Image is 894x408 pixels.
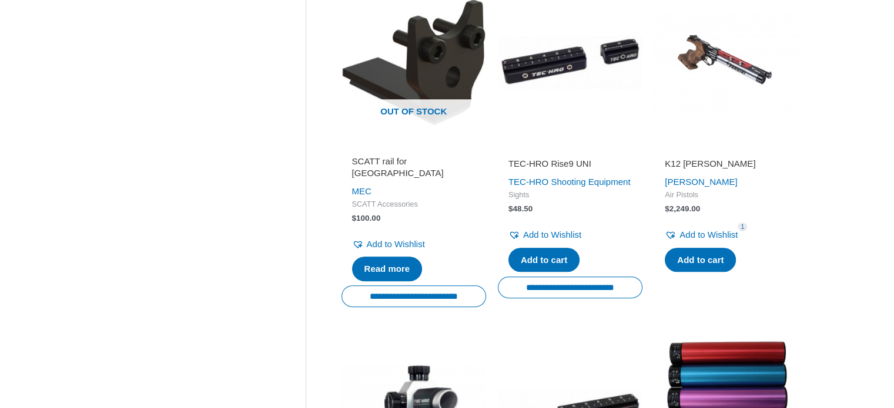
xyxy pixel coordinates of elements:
a: Add to Wishlist [352,236,425,252]
a: MEC [352,186,371,196]
span: Air Pistols [665,190,788,200]
span: Add to Wishlist [367,239,425,249]
h2: TEC-HRO Rise9 UNI [508,158,632,170]
span: Add to Wishlist [523,230,581,240]
h2: SCATT rail for [GEOGRAPHIC_DATA] [352,156,476,178]
span: $ [665,204,669,213]
span: 1 [738,222,747,231]
iframe: Customer reviews powered by Trustpilot [665,141,788,156]
span: Sights [508,190,632,200]
bdi: 100.00 [352,214,381,222]
a: [PERSON_NAME] [665,177,737,187]
a: Add to cart: “TEC-HRO Rise9 UNI” [508,248,580,272]
a: TEC-HRO Shooting Equipment [508,177,631,187]
a: TEC-HRO Rise9 UNI [508,158,632,174]
a: SCATT rail for [GEOGRAPHIC_DATA] [352,156,476,183]
bdi: 48.50 [508,204,533,213]
span: Add to Wishlist [679,230,738,240]
iframe: Customer reviews powered by Trustpilot [508,141,632,156]
bdi: 2,249.00 [665,204,700,213]
a: Add to cart: “K12 Pardini” [665,248,736,272]
a: K12 [PERSON_NAME] [665,158,788,174]
a: Read more about “SCATT rail for Pardini” [352,257,423,281]
span: Out of stock [350,99,477,126]
a: Add to Wishlist [665,227,738,243]
span: SCATT Accessories [352,200,476,210]
iframe: Customer reviews powered by Trustpilot [352,141,476,156]
span: $ [352,214,357,222]
span: $ [508,204,513,213]
a: Add to Wishlist [508,227,581,243]
h2: K12 [PERSON_NAME] [665,158,788,170]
